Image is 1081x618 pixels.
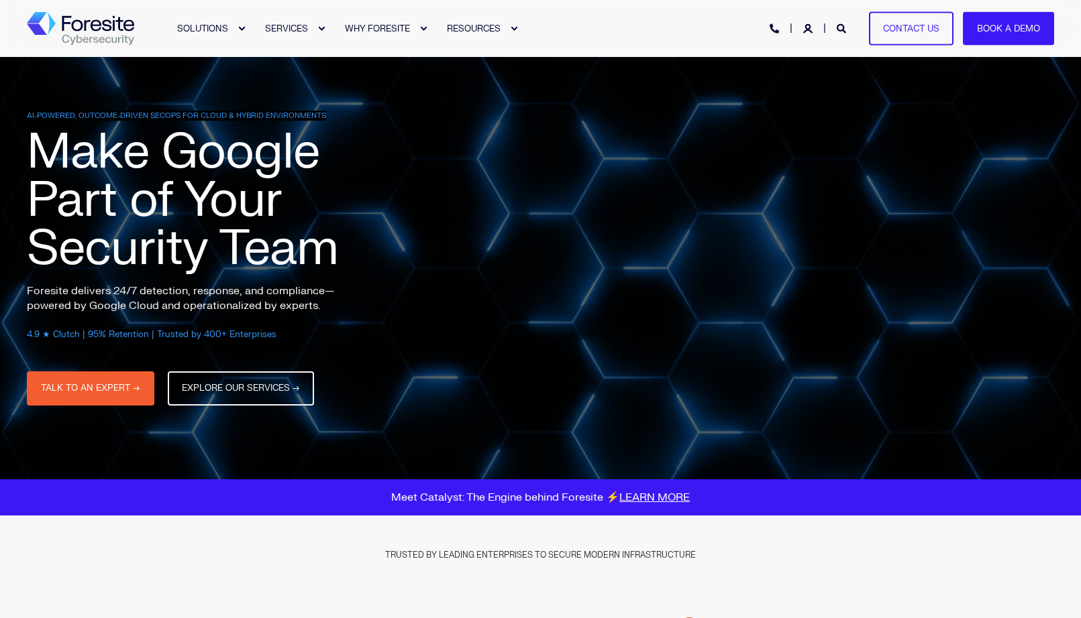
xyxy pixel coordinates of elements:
span: AI-POWERED, OUTCOME-DRIVEN SECOPS FOR CLOUD & HYBRID ENVIRONMENTS [27,111,326,121]
span: WHY FORESITE [345,23,410,34]
a: TALK TO AN EXPERT → [27,371,154,406]
a: Book a Demo [963,11,1054,46]
span: 4.9 ★ Clutch | 95% Retention | Trusted by 400+ Enterprises [27,329,276,340]
a: Back to Home [27,12,134,46]
span: RESOURCES [447,23,501,34]
p: Foresite delivers 24/7 detection, response, and compliance—powered by Google Cloud and operationa... [27,284,362,313]
img: Foresite logo, a hexagon shape of blues with a directional arrow to the right hand side, and the ... [27,12,134,46]
span: Make Google Part of Your Security Team [27,121,338,280]
a: Contact Us [869,11,954,46]
div: Expand RESOURCES [510,25,518,33]
a: Login [803,22,815,34]
span: Meet Catalyst: The Engine behind Foresite ⚡️ [391,491,690,504]
span: TRUSTED BY LEADING ENTERPRISES TO SECURE MODERN INFRASTRUCTURE [385,550,696,560]
a: LEARN MORE [619,491,690,504]
div: Expand SERVICES [317,25,325,33]
div: Expand SOLUTIONS [238,25,246,33]
span: SOLUTIONS [177,23,228,34]
a: EXPLORE OUR SERVICES → [168,371,314,406]
div: Expand WHY FORESITE [419,25,427,33]
a: Open Search [837,22,849,34]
